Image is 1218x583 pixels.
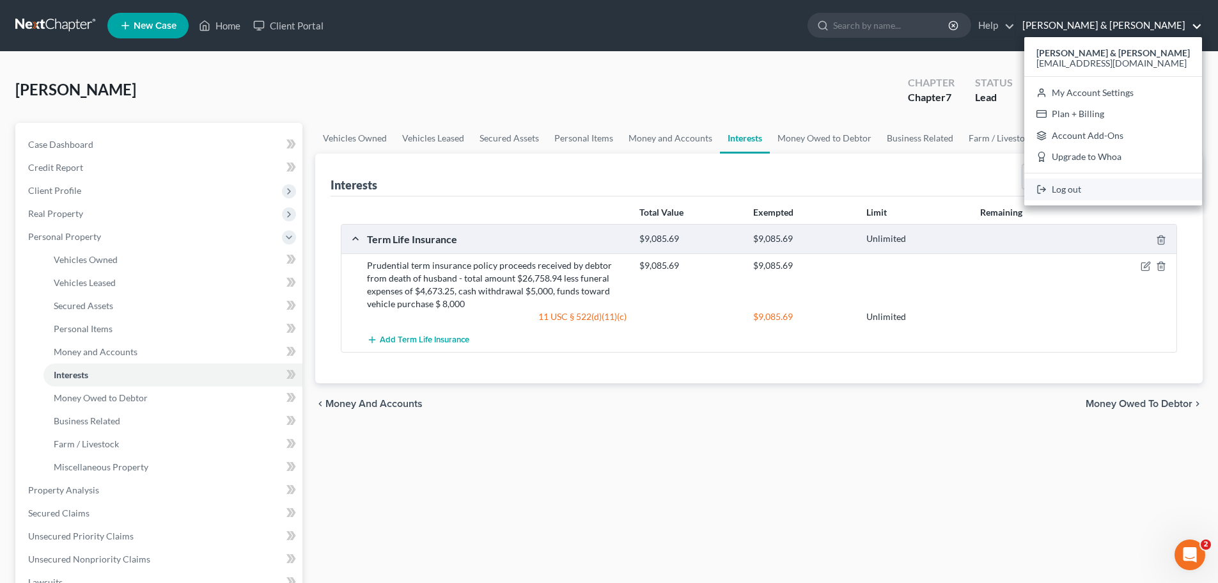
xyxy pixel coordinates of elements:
div: [PERSON_NAME] & [PERSON_NAME] [1024,37,1202,205]
a: Miscellaneous Property [43,456,302,479]
div: Chapter [908,90,955,105]
a: Secured Assets [43,294,302,317]
a: Vehicles Leased [394,123,472,154]
div: $9,085.69 [747,310,860,323]
a: Credit Report [18,156,302,179]
span: [PERSON_NAME] [15,80,136,99]
button: chevron_left Money and Accounts [315,399,423,409]
strong: Remaining [980,207,1022,218]
a: Home [192,14,247,37]
i: chevron_left [315,399,325,409]
div: Interests [331,177,377,193]
a: Business Related [879,123,961,154]
div: Status [975,76,1013,90]
a: Account Add-Ons [1024,125,1202,147]
span: Secured Claims [28,507,90,518]
a: Property Analysis [18,479,302,502]
a: Plan + Billing [1024,103,1202,125]
span: Personal Property [28,231,101,242]
span: Property Analysis [28,484,99,495]
iframe: Intercom live chat [1175,539,1205,570]
a: [PERSON_NAME] & [PERSON_NAME] [1016,14,1202,37]
span: Farm / Livestock [54,438,119,449]
a: Vehicles Owned [43,248,302,271]
a: Vehicles Leased [43,271,302,294]
div: $9,085.69 [747,233,860,245]
input: Search by name... [833,13,950,37]
a: Farm / Livestock [43,433,302,456]
span: New Case [134,21,176,31]
a: Unsecured Priority Claims [18,525,302,548]
i: chevron_right [1192,399,1203,409]
a: Case Dashboard [18,133,302,156]
div: $9,085.69 [633,233,746,245]
span: Interests [54,369,88,380]
span: Case Dashboard [28,139,93,150]
a: My Account Settings [1024,82,1202,104]
span: Unsecured Nonpriority Claims [28,554,150,564]
div: $9,085.69 [747,259,860,272]
div: Unlimited [860,310,973,323]
a: Log out [1024,179,1202,200]
a: Interests [720,123,770,154]
a: Business Related [43,410,302,433]
a: Money Owed to Debtor [770,123,879,154]
span: Money and Accounts [54,346,137,357]
span: 2 [1201,539,1211,550]
a: Money Owed to Debtor [43,387,302,410]
a: Client Portal [247,14,330,37]
span: Add Term Life Insurance [380,335,469,346]
strong: [PERSON_NAME] & [PERSON_NAME] [1036,47,1190,58]
span: Money Owed to Debtor [54,392,148,403]
span: Vehicles Leased [54,277,116,288]
div: Prudential term insurance policy proceeds received by debtor from death of husband - total amount... [361,259,633,310]
a: Personal Items [43,317,302,340]
span: Miscellaneous Property [54,461,148,472]
a: Secured Assets [472,123,547,154]
div: 11 USC § 522(d)(11)(c) [361,310,633,323]
a: Money and Accounts [43,340,302,363]
span: Business Related [54,415,120,426]
span: Vehicles Owned [54,254,118,265]
div: $9,085.69 [633,259,746,272]
div: Unlimited [860,233,973,245]
a: Upgrade to Whoa [1024,147,1202,168]
span: 7 [946,91,951,103]
div: Lead [975,90,1013,105]
button: Money Owed to Debtor chevron_right [1086,399,1203,409]
div: Chapter [908,76,955,90]
span: Credit Report [28,162,83,173]
div: Term Life Insurance [361,232,633,246]
a: Money and Accounts [621,123,720,154]
button: Add Term Life Insurance [367,328,469,352]
a: Personal Items [547,123,621,154]
span: [EMAIL_ADDRESS][DOMAIN_NAME] [1036,58,1187,68]
span: Personal Items [54,323,113,334]
a: Help [972,14,1015,37]
span: Money Owed to Debtor [1086,399,1192,409]
span: Real Property [28,208,83,219]
a: Secured Claims [18,502,302,525]
a: Unsecured Nonpriority Claims [18,548,302,571]
a: Farm / Livestock [961,123,1042,154]
strong: Limit [866,207,887,218]
strong: Total Value [639,207,683,218]
a: Vehicles Owned [315,123,394,154]
span: Money and Accounts [325,399,423,409]
span: Unsecured Priority Claims [28,531,134,541]
a: Interests [43,363,302,387]
strong: Exempted [753,207,793,218]
span: Secured Assets [54,300,113,311]
span: Client Profile [28,185,81,196]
